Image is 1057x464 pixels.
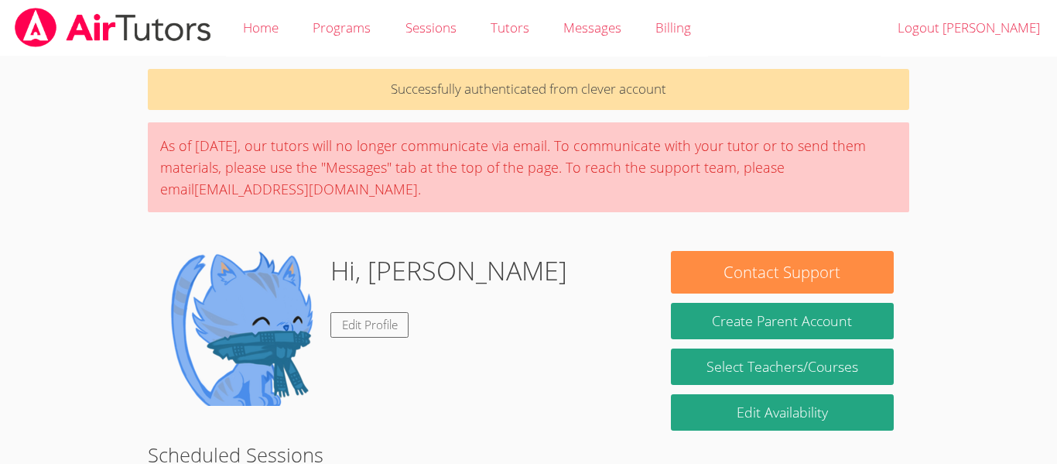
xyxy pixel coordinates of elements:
[671,349,894,385] a: Select Teachers/Courses
[163,251,318,406] img: default.png
[330,312,409,338] a: Edit Profile
[671,394,894,431] a: Edit Availability
[148,122,909,212] div: As of [DATE], our tutors will no longer communicate via email. To communicate with your tutor or ...
[563,19,621,36] span: Messages
[330,251,567,290] h1: Hi, [PERSON_NAME]
[671,251,894,294] button: Contact Support
[671,303,894,339] button: Create Parent Account
[148,69,909,110] p: Successfully authenticated from clever account
[13,8,213,47] img: airtutors_banner-c4298cdbf04f3fff15de1276eac7730deb9818008684d7c2e4769d2f7ddbe033.png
